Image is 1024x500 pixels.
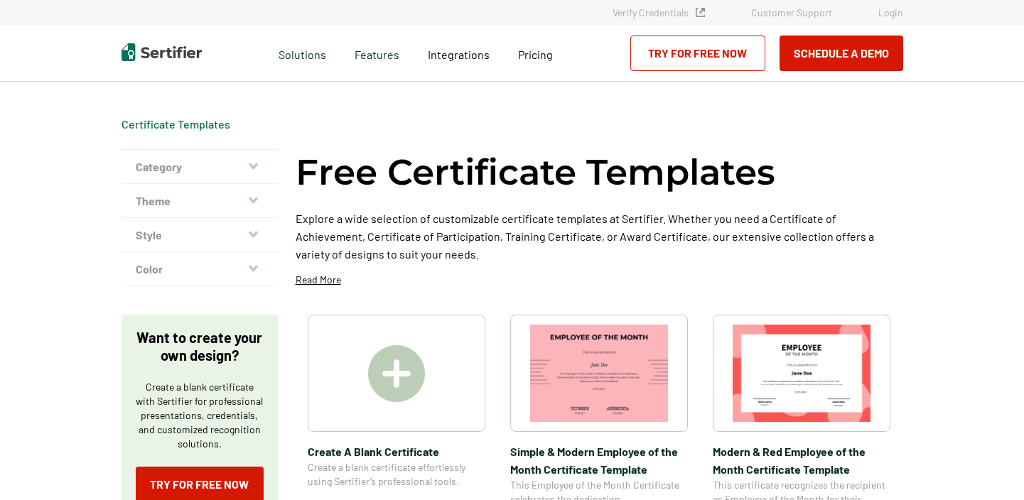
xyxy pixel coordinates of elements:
[122,218,278,252] button: Style
[696,8,705,17] img: Verified
[355,44,399,62] span: Features
[296,149,775,195] h1: Free Certificate Templates
[136,380,264,451] p: Create a blank certificate with Sertifier for professional presentations, credentials, and custom...
[136,329,264,364] p: Want to create your own design?
[296,273,341,287] p: Read More
[613,6,705,18] a: Verify Credentials
[122,252,278,286] button: Color
[308,460,485,489] span: Create a blank certificate effortlessly using Sertifier’s professional tools.
[518,44,553,62] a: Pricing
[518,48,553,61] span: Pricing
[878,6,903,18] a: Login
[296,210,903,263] p: Explore a wide selection of customizable certificate templates at Sertifier. Whether you need a C...
[510,442,688,478] span: Simple & Modern Employee of the Month Certificate Template
[428,48,490,61] span: Integrations
[122,117,230,131] a: Certificate Templates
[530,325,668,422] img: Simple & Modern Employee of the Month Certificate Template
[751,6,832,18] a: Customer Support
[713,442,890,478] span: Modern & Red Employee of the Month Certificate Template
[122,117,230,131] div: Breadcrumb
[630,36,765,71] a: Try for Free Now
[122,43,202,61] img: Sertifier | Digital Credentialing Platform
[122,150,278,184] button: Category
[733,325,871,422] img: Modern & Red Employee of the Month Certificate Template
[122,117,230,131] span: Certificate Templates
[122,184,278,218] button: Theme
[308,442,485,460] span: Create A Blank Certificate
[428,44,490,62] a: Integrations
[368,345,425,402] img: Create A Blank Certificate
[279,44,326,62] span: Solutions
